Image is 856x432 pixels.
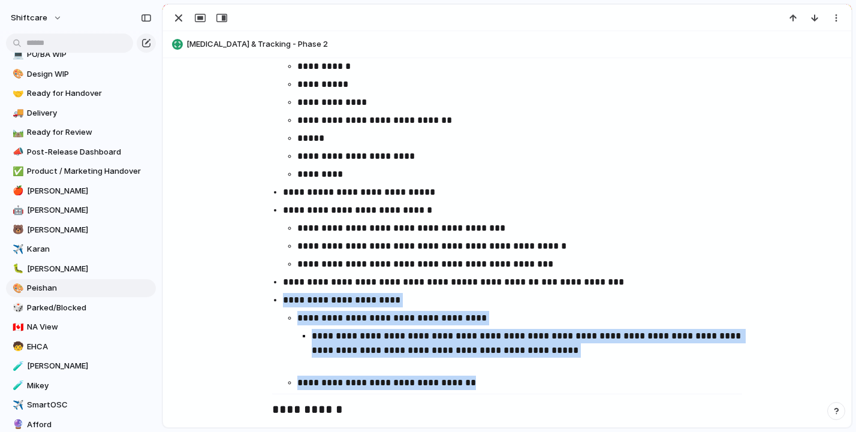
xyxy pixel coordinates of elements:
button: 🚚 [11,107,23,119]
div: 🐛 [13,262,21,276]
a: 🇨🇦NA View [6,318,156,336]
button: 🍎 [11,185,23,197]
span: shiftcare [11,12,47,24]
button: 🧪 [11,360,23,372]
button: 🎨 [11,68,23,80]
div: ✅ [13,165,21,179]
a: 🐛[PERSON_NAME] [6,260,156,278]
span: NA View [27,321,152,333]
button: 🔮 [11,419,23,431]
div: 💻 [13,48,21,62]
span: Ready for Handover [27,87,152,99]
span: [PERSON_NAME] [27,204,152,216]
span: Karan [27,243,152,255]
span: Ready for Review [27,126,152,138]
span: Peishan [27,282,152,294]
a: 🧪Mikey [6,377,156,395]
a: 📣Post-Release Dashboard [6,143,156,161]
span: [PERSON_NAME] [27,263,152,275]
div: 🧪 [13,360,21,373]
div: 🧪 [13,379,21,392]
button: [MEDICAL_DATA] & Tracking - Phase 2 [168,35,846,54]
button: ✅ [11,165,23,177]
span: SmartOSC [27,399,152,411]
div: ✈️ [13,398,21,412]
a: 💻PO/BA WIP [6,46,156,64]
span: Product / Marketing Handover [27,165,152,177]
button: 🤝 [11,87,23,99]
div: 🤝 [13,87,21,101]
a: 🛤️Ready for Review [6,123,156,141]
button: 📣 [11,146,23,158]
a: 🧪[PERSON_NAME] [6,357,156,375]
a: ✈️SmartOSC [6,396,156,414]
div: 🍎 [13,184,21,198]
div: 🇨🇦 [13,321,21,334]
span: PO/BA WIP [27,49,152,61]
div: 🚚 [13,106,21,120]
span: [PERSON_NAME] [27,224,152,236]
span: Design WIP [27,68,152,80]
span: Delivery [27,107,152,119]
span: [MEDICAL_DATA] & Tracking - Phase 2 [186,38,846,50]
a: 🎲Parked/Blocked [6,299,156,317]
div: 🐻 [13,223,21,237]
div: 🎲 [13,301,21,315]
a: ✈️Karan [6,240,156,258]
div: 🤖 [13,204,21,217]
button: 🤖 [11,204,23,216]
span: Parked/Blocked [27,302,152,314]
div: ✈️ [13,243,21,256]
span: Afford [27,419,152,431]
div: 🧒 [13,340,21,354]
button: 🇨🇦 [11,321,23,333]
span: EHCA [27,341,152,353]
a: 🐻[PERSON_NAME] [6,221,156,239]
button: ✈️ [11,399,23,411]
div: 🎨 [13,282,21,295]
a: 🍎[PERSON_NAME] [6,182,156,200]
button: 🐻 [11,224,23,236]
a: 🎨Peishan [6,279,156,297]
div: 🔮 [13,418,21,431]
button: 🎨 [11,282,23,294]
a: 🧒EHCA [6,338,156,356]
div: 🛤️ [13,126,21,140]
a: 🎨Design WIP [6,65,156,83]
span: [PERSON_NAME] [27,360,152,372]
button: 🎲 [11,302,23,314]
button: 🧒 [11,341,23,353]
a: 🤝Ready for Handover [6,84,156,102]
a: 🚚Delivery [6,104,156,122]
button: 🛤️ [11,126,23,138]
div: 📣 [13,145,21,159]
span: Mikey [27,380,152,392]
button: 💻 [11,49,23,61]
a: 🤖[PERSON_NAME] [6,201,156,219]
button: shiftcare [5,8,68,28]
div: 🎨 [13,67,21,81]
button: ✈️ [11,243,23,255]
button: 🐛 [11,263,23,275]
a: ✅Product / Marketing Handover [6,162,156,180]
button: 🧪 [11,380,23,392]
span: Post-Release Dashboard [27,146,152,158]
